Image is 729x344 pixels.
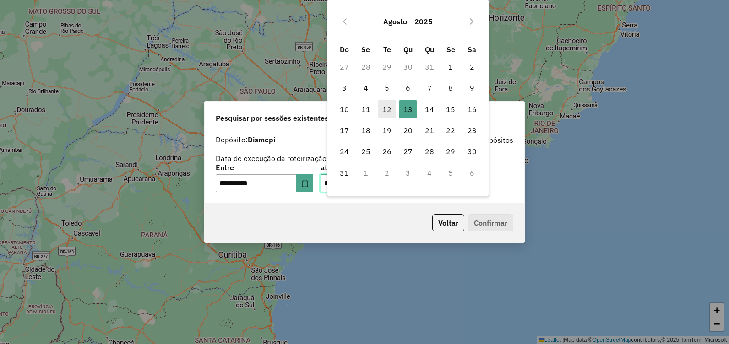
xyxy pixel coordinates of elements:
[355,120,376,141] td: 18
[440,56,461,77] td: 1
[440,77,461,98] td: 8
[334,77,355,98] td: 3
[337,14,352,29] button: Previous Month
[334,141,355,162] td: 24
[397,162,419,183] td: 3
[296,174,314,193] button: Choose Date
[335,79,354,97] span: 3
[419,162,440,183] td: 4
[399,142,417,161] span: 27
[440,99,461,120] td: 15
[461,99,482,120] td: 16
[355,77,376,98] td: 4
[468,45,476,54] span: Sa
[376,99,397,120] td: 12
[440,162,461,183] td: 5
[441,58,460,76] span: 1
[440,120,461,141] td: 22
[376,77,397,98] td: 5
[461,141,482,162] td: 30
[355,56,376,77] td: 28
[461,162,482,183] td: 6
[334,120,355,141] td: 17
[425,45,434,54] span: Qu
[380,11,411,32] button: Choose Month
[464,14,479,29] button: Next Month
[376,141,397,162] td: 26
[397,56,419,77] td: 30
[419,99,440,120] td: 14
[357,100,375,118] span: 11
[461,120,482,141] td: 23
[463,142,481,161] span: 30
[441,142,460,161] span: 29
[432,214,464,231] button: Voltar
[340,45,349,54] span: Do
[216,162,313,173] label: Entre
[378,100,396,118] span: 12
[463,58,481,76] span: 2
[397,120,419,141] td: 20
[397,77,419,98] td: 6
[357,121,375,140] span: 18
[376,120,397,141] td: 19
[403,45,413,54] span: Qu
[463,121,481,140] span: 23
[446,45,455,54] span: Se
[355,141,376,162] td: 25
[335,100,354,118] span: 10
[335,142,354,161] span: 24
[376,162,397,183] td: 2
[397,99,419,120] td: 13
[440,141,461,162] td: 29
[419,77,440,98] td: 7
[355,162,376,183] td: 1
[357,142,375,161] span: 25
[441,121,460,140] span: 22
[399,79,417,97] span: 6
[357,79,375,97] span: 4
[420,121,439,140] span: 21
[334,162,355,183] td: 31
[334,56,355,77] td: 27
[321,162,418,173] label: até
[461,56,482,77] td: 2
[420,142,439,161] span: 28
[397,141,419,162] td: 27
[463,79,481,97] span: 9
[411,11,436,32] button: Choose Year
[420,100,439,118] span: 14
[461,77,482,98] td: 9
[463,100,481,118] span: 16
[419,56,440,77] td: 31
[378,142,396,161] span: 26
[378,79,396,97] span: 5
[335,164,354,182] span: 31
[441,79,460,97] span: 8
[419,141,440,162] td: 28
[376,56,397,77] td: 29
[420,79,439,97] span: 7
[216,134,275,145] label: Depósito:
[335,121,354,140] span: 17
[248,135,275,144] strong: Dismepi
[355,99,376,120] td: 11
[334,99,355,120] td: 10
[361,45,370,54] span: Se
[216,113,328,124] span: Pesquisar por sessões existentes
[216,153,329,164] label: Data de execução da roteirização:
[419,120,440,141] td: 21
[383,45,391,54] span: Te
[441,100,460,118] span: 15
[378,121,396,140] span: 19
[399,100,417,118] span: 13
[399,121,417,140] span: 20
